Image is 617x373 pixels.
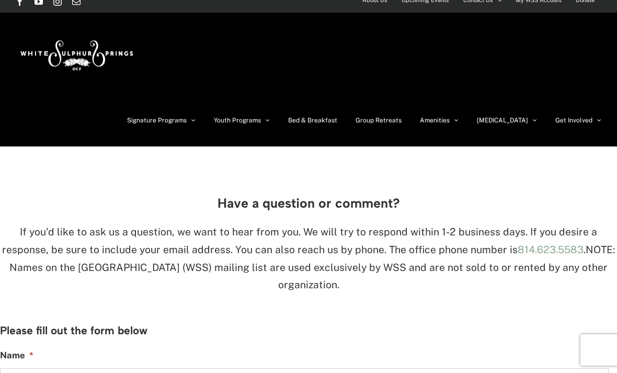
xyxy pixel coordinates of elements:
[127,94,196,146] a: Signature Programs
[356,117,402,123] span: Group Retreats
[2,226,597,255] span: If you'd like to ask us a question, we want to hear from you. We will try to respond within 1-2 b...
[214,117,261,123] span: Youth Programs
[477,117,528,123] span: [MEDICAL_DATA]
[127,94,601,146] nav: Main Menu
[356,94,402,146] a: Group Retreats
[420,94,459,146] a: Amenities
[477,94,537,146] a: [MEDICAL_DATA]
[555,94,601,146] a: Get Involved
[288,94,337,146] a: Bed & Breakfast
[214,94,270,146] a: Youth Programs
[16,29,136,78] img: White Sulphur Springs Logo
[420,117,450,123] span: Amenities
[127,117,187,123] span: Signature Programs
[518,244,584,255] a: 814.623.5583
[288,117,337,123] span: Bed & Breakfast
[555,117,592,123] span: Get Involved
